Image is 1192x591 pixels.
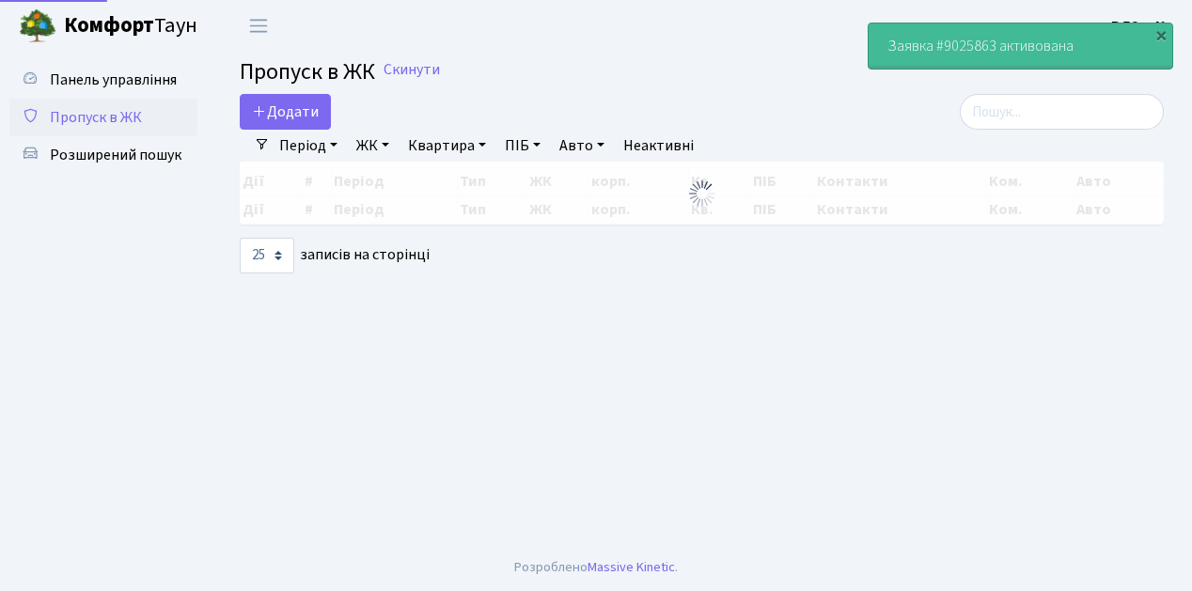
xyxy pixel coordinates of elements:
span: Розширений пошук [50,145,181,165]
a: Авто [552,130,612,162]
label: записів на сторінці [240,238,430,273]
img: logo.png [19,8,56,45]
a: Скинути [384,61,440,79]
b: ВЛ2 -. К. [1111,16,1169,37]
span: Пропуск в ЖК [240,55,375,88]
img: Обробка... [687,179,717,209]
b: Комфорт [64,10,154,40]
a: Період [272,130,345,162]
a: ПІБ [497,130,548,162]
button: Переключити навігацію [235,10,282,41]
span: Таун [64,10,197,42]
a: Неактивні [616,130,701,162]
a: ВЛ2 -. К. [1111,15,1169,38]
a: Квартира [400,130,494,162]
div: Заявка #9025863 активована [869,23,1172,69]
a: Massive Kinetic [588,557,675,577]
input: Пошук... [960,94,1164,130]
a: Додати [240,94,331,130]
a: Панель управління [9,61,197,99]
span: Додати [252,101,319,122]
div: × [1152,25,1170,44]
a: Розширений пошук [9,136,197,174]
div: Розроблено . [514,557,678,578]
select: записів на сторінці [240,238,294,273]
a: Пропуск в ЖК [9,99,197,136]
span: Пропуск в ЖК [50,107,142,128]
span: Панель управління [50,70,177,90]
a: ЖК [349,130,397,162]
